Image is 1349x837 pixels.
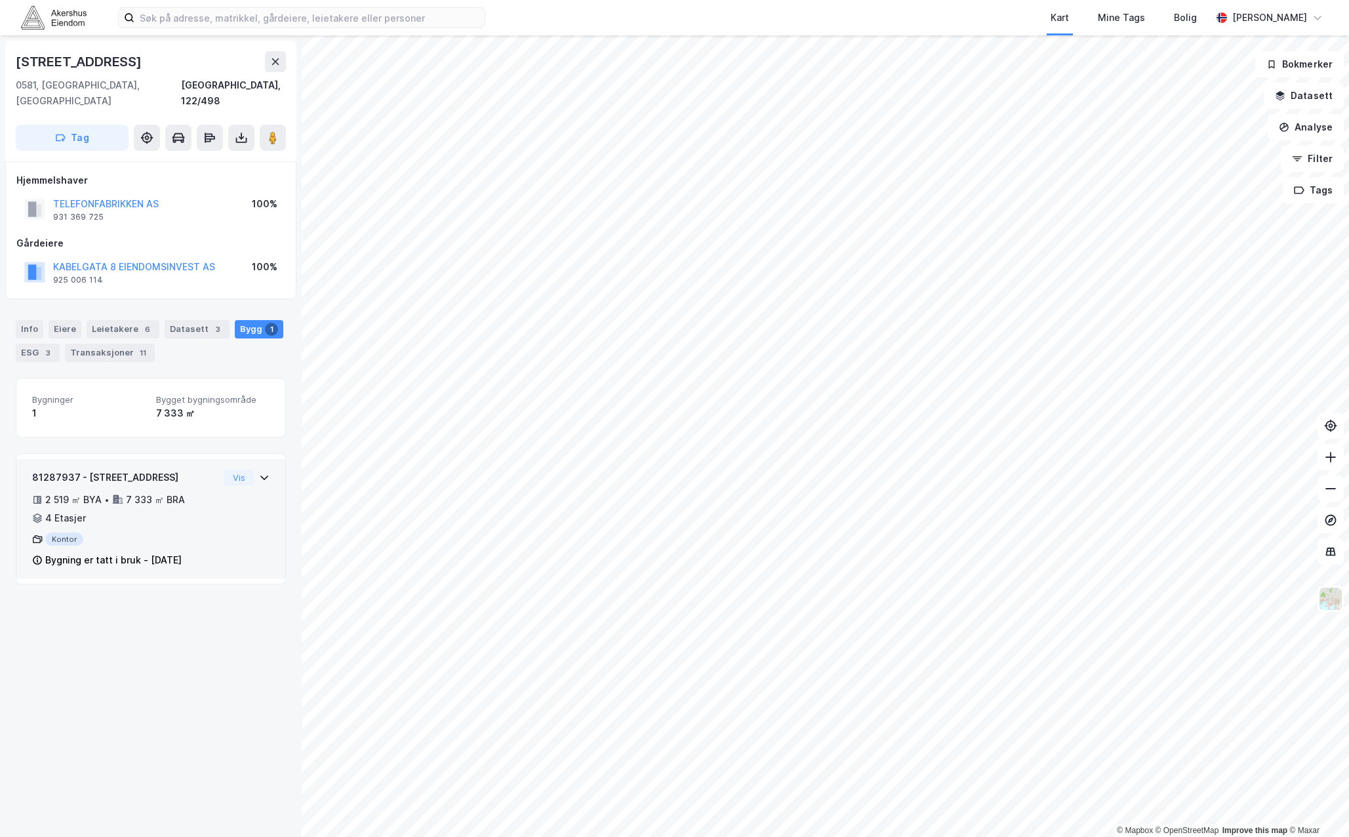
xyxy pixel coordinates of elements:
[1255,51,1344,77] button: Bokmerker
[49,320,81,338] div: Eiere
[104,495,110,505] div: •
[16,320,43,338] div: Info
[41,346,54,359] div: 3
[1264,83,1344,109] button: Datasett
[32,470,219,485] div: 81287937 - [STREET_ADDRESS]
[1281,146,1344,172] button: Filter
[1318,586,1343,611] img: Z
[165,320,230,338] div: Datasett
[1283,177,1344,203] button: Tags
[45,492,102,508] div: 2 519 ㎡ BYA
[32,394,146,405] span: Bygninger
[1268,114,1344,140] button: Analyse
[16,344,60,362] div: ESG
[211,323,224,336] div: 3
[181,77,286,109] div: [GEOGRAPHIC_DATA], 122/498
[235,320,283,338] div: Bygg
[136,346,150,359] div: 11
[1098,10,1145,26] div: Mine Tags
[1222,826,1287,835] a: Improve this map
[156,394,270,405] span: Bygget bygningsområde
[21,6,87,29] img: akershus-eiendom-logo.9091f326c980b4bce74ccdd9f866810c.svg
[224,470,254,485] button: Vis
[156,405,270,421] div: 7 333 ㎡
[53,275,103,285] div: 925 006 114
[53,212,104,222] div: 931 369 725
[16,235,285,251] div: Gårdeiere
[45,552,182,568] div: Bygning er tatt i bruk - [DATE]
[141,323,154,336] div: 6
[45,510,86,526] div: 4 Etasjer
[1283,774,1349,837] iframe: Chat Widget
[134,8,485,28] input: Søk på adresse, matrikkel, gårdeiere, leietakere eller personer
[65,344,155,362] div: Transaksjoner
[1156,826,1219,835] a: OpenStreetMap
[265,323,278,336] div: 1
[1117,826,1153,835] a: Mapbox
[126,492,185,508] div: 7 333 ㎡ BRA
[252,259,277,275] div: 100%
[16,51,144,72] div: [STREET_ADDRESS]
[1174,10,1197,26] div: Bolig
[1051,10,1069,26] div: Kart
[87,320,159,338] div: Leietakere
[16,77,181,109] div: 0581, [GEOGRAPHIC_DATA], [GEOGRAPHIC_DATA]
[32,405,146,421] div: 1
[16,173,285,188] div: Hjemmelshaver
[252,196,277,212] div: 100%
[1283,774,1349,837] div: Kontrollprogram for chat
[1232,10,1307,26] div: [PERSON_NAME]
[16,125,129,151] button: Tag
